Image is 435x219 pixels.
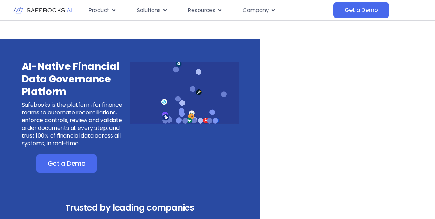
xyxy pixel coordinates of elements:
p: Safebooks is the platform for finance teams to automate reconciliations, enforce controls, review... [22,101,129,147]
span: Solutions [137,6,161,14]
a: Get a Demo [333,2,389,18]
div: Menu Toggle [83,4,334,17]
h3: AI-Native Financial Data Governance Platform [22,60,129,98]
nav: Menu [83,4,334,17]
span: Product [89,6,109,14]
span: Get a Demo [48,160,86,167]
h3: Trusted by leading companies [20,201,240,215]
span: Company [243,6,269,14]
span: Get a Demo [344,7,378,14]
a: Get a Demo [36,154,97,173]
span: Resources [188,6,215,14]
